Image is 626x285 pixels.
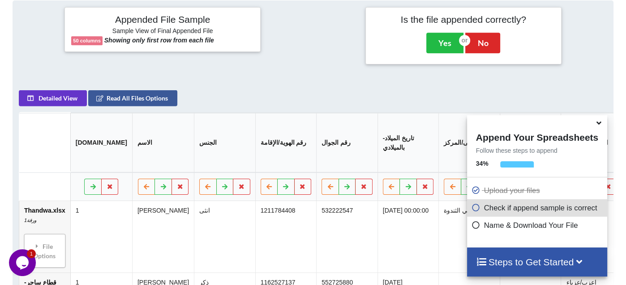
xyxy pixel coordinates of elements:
[439,113,500,172] th: المستفى/المركز
[71,27,254,36] h6: Sample View of Final Appended File
[27,236,63,264] div: File Options
[255,113,317,172] th: رقم الهوية/الإقامة
[70,201,132,272] td: 1
[317,201,378,272] td: 532222547
[194,201,255,272] td: انثى
[255,201,317,272] td: 1211784408
[194,113,255,172] th: الجنس
[70,113,132,172] th: [DOMAIN_NAME]
[467,130,607,143] h4: Append Your Spreadsheets
[377,201,439,272] td: [DATE] 00:00:00
[439,201,500,272] td: مركز صحي الثندوة
[500,113,561,172] th: العنوان الوطني
[467,146,607,155] p: Follow these steps to append
[19,201,70,272] td: Thandwa.xlsx
[317,113,378,172] th: رقم الجوال
[561,113,622,172] th: الحالة الاجتماعية
[476,256,598,268] h4: Steps to Get Started
[472,202,605,214] p: Check if append sample is correct
[132,113,194,172] th: الاسم
[132,201,194,272] td: [PERSON_NAME]
[88,90,177,106] button: Read All Files Options
[472,185,605,196] p: Upload your files
[24,217,36,222] i: ورقة1
[465,33,500,53] button: No
[104,37,214,44] b: Showing only first row from each file
[71,14,254,26] h4: Appended File Sample
[426,33,463,53] button: Yes
[73,38,101,43] b: 50 columns
[19,90,87,106] button: Detailed View
[472,220,605,231] p: Name & Download Your File
[476,160,489,167] b: 34 %
[372,14,555,25] h4: Is the file appended correctly?
[9,249,38,276] iframe: chat widget
[377,113,439,172] th: تاريخ الميلاد-بالميلادي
